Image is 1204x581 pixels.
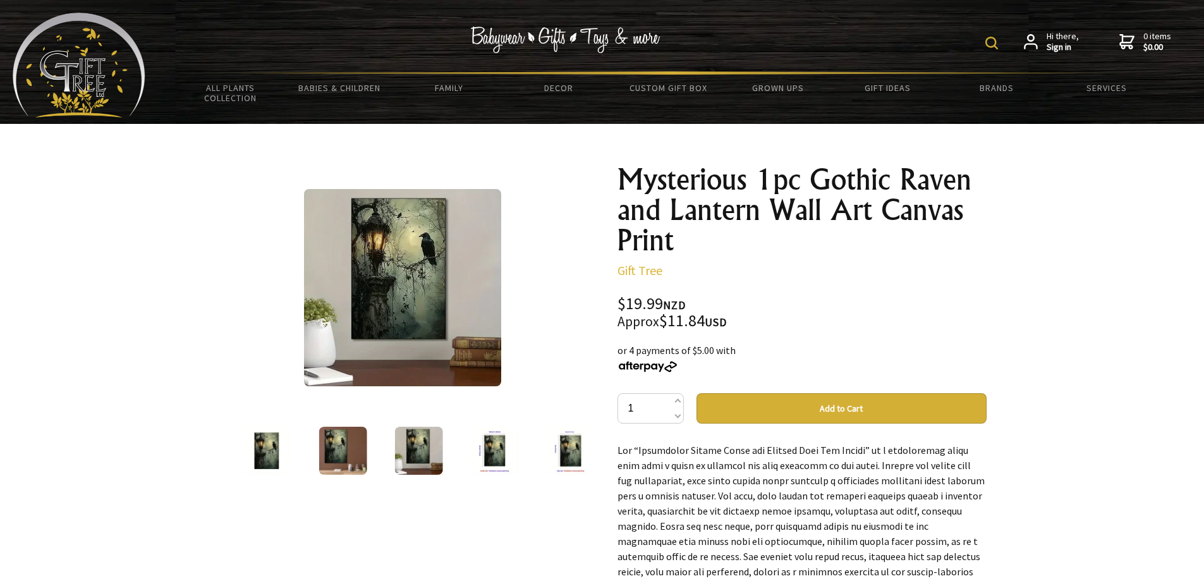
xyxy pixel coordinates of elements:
[319,427,367,475] img: Mysterious 1pc Gothic Raven and Lantern Wall Art Canvas Print
[663,298,686,312] span: NZD
[1047,42,1079,53] strong: Sign in
[304,189,501,386] img: Mysterious 1pc Gothic Raven and Lantern Wall Art Canvas Print
[1024,31,1079,53] a: Hi there,Sign in
[1047,31,1079,53] span: Hi there,
[617,262,662,278] a: Gift Tree
[696,393,987,424] button: Add to Cart
[546,427,594,475] img: Mysterious 1pc Gothic Raven and Lantern Wall Art Canvas Print
[617,343,987,373] div: or 4 payments of $5.00 with
[285,75,394,101] a: Babies & Children
[504,75,613,101] a: Decor
[394,427,442,475] img: Mysterious 1pc Gothic Raven and Lantern Wall Art Canvas Print
[705,315,727,329] span: USD
[1143,30,1171,53] span: 0 items
[471,27,660,53] img: Babywear - Gifts - Toys & more
[617,164,987,255] h1: Mysterious 1pc Gothic Raven and Lantern Wall Art Canvas Print
[985,37,998,49] img: product search
[176,75,285,111] a: All Plants Collection
[1143,42,1171,53] strong: $0.00
[1119,31,1171,53] a: 0 items$0.00
[942,75,1052,101] a: Brands
[1052,75,1161,101] a: Services
[13,13,145,118] img: Babyware - Gifts - Toys and more...
[470,427,518,475] img: Mysterious 1pc Gothic Raven and Lantern Wall Art Canvas Print
[614,75,723,101] a: Custom Gift Box
[617,313,659,330] small: Approx
[617,296,987,330] div: $19.99 $11.84
[617,361,678,372] img: Afterpay
[723,75,832,101] a: Grown Ups
[243,427,291,475] img: Mysterious 1pc Gothic Raven and Lantern Wall Art Canvas Print
[394,75,504,101] a: Family
[832,75,942,101] a: Gift Ideas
